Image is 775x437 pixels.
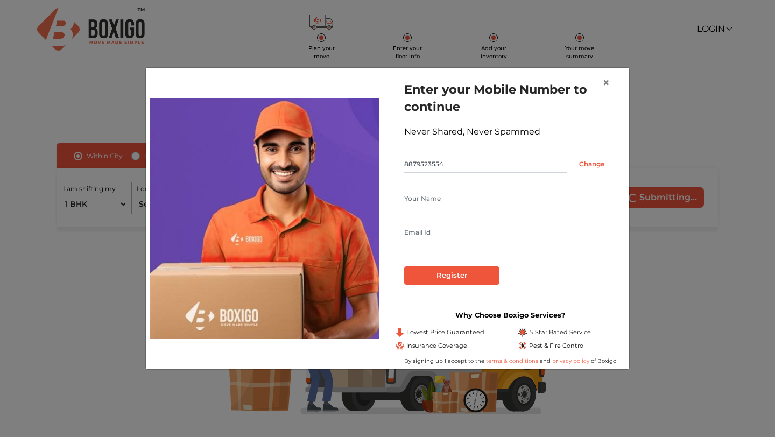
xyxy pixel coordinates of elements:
[406,341,467,350] span: Insurance Coverage
[567,156,616,173] input: Change
[529,341,585,350] span: Pest & Fire Control
[404,81,616,115] h1: Enter your Mobile Number to continue
[529,328,591,337] span: 5 Star Rated Service
[594,68,618,98] button: Close
[404,266,499,285] input: Register
[404,224,616,241] input: Email Id
[404,156,567,173] input: Mobile No
[406,328,484,337] span: Lowest Price Guaranteed
[404,190,616,207] input: Your Name
[404,125,616,138] div: Never Shared, Never Spammed
[551,357,591,364] a: privacy policy
[150,98,379,339] img: relocation-img
[396,357,625,365] div: By signing up I accept to the and of Boxigo
[486,357,540,364] a: terms & conditions
[602,75,610,90] span: ×
[396,311,625,319] h3: Why Choose Boxigo Services?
